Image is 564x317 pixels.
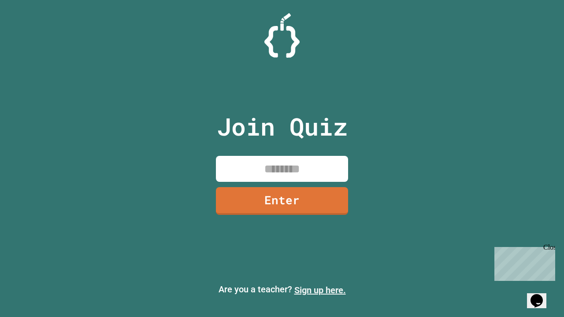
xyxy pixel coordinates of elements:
iframe: chat widget [527,282,555,308]
iframe: chat widget [491,243,555,281]
a: Enter [216,187,348,215]
p: Are you a teacher? [7,283,557,297]
div: Chat with us now!Close [4,4,61,56]
a: Sign up here. [294,285,346,295]
p: Join Quiz [217,108,348,145]
img: Logo.svg [264,13,300,58]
